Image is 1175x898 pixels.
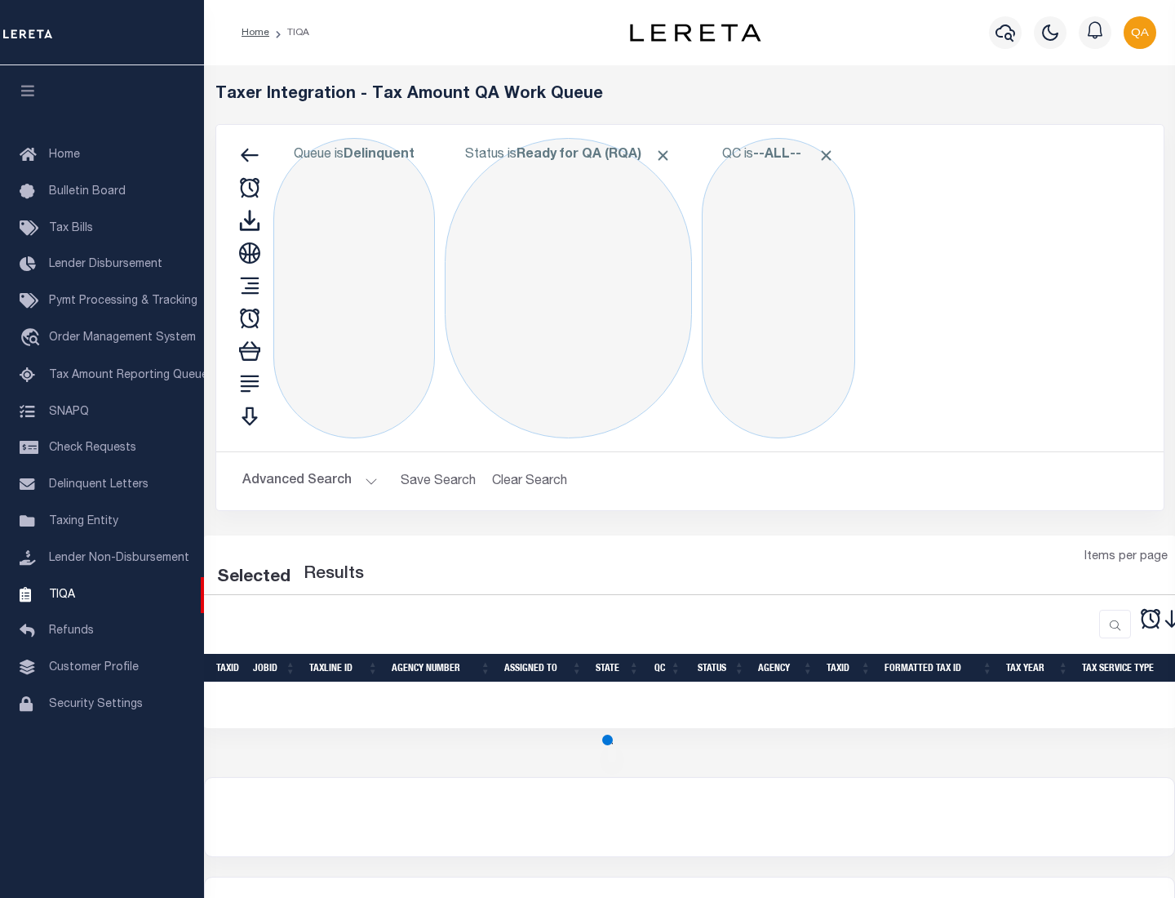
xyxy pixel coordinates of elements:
span: Lender Non-Disbursement [49,553,189,564]
h5: Taxer Integration - Tax Amount QA Work Queue [215,85,1164,104]
th: QC [646,654,688,682]
label: Results [304,562,364,588]
div: Selected [217,565,290,591]
span: Tax Amount Reporting Queue [49,370,208,381]
button: Save Search [391,465,486,497]
span: Tax Bills [49,223,93,234]
img: svg+xml;base64,PHN2ZyB4bWxucz0iaHR0cDovL3d3dy53My5vcmcvMjAwMC9zdmciIHBvaW50ZXItZXZlbnRzPSJub25lIi... [1124,16,1156,49]
i: travel_explore [20,328,46,349]
span: TIQA [49,589,75,600]
div: Click to Edit [702,138,855,438]
button: Clear Search [486,465,574,497]
th: Assigned To [498,654,589,682]
span: Click to Remove [818,147,835,164]
th: Formatted Tax ID [878,654,1000,682]
th: JobID [246,654,303,682]
li: TIQA [269,25,309,40]
th: TaxID [210,654,246,682]
th: Agency Number [385,654,498,682]
span: Customer Profile [49,662,139,673]
th: Agency [752,654,820,682]
span: Home [49,149,80,161]
button: Advanced Search [242,465,378,497]
span: Check Requests [49,442,136,454]
span: Refunds [49,625,94,637]
th: TaxID [820,654,878,682]
span: SNAPQ [49,406,89,417]
span: Pymt Processing & Tracking [49,296,197,307]
span: Lender Disbursement [49,259,162,270]
span: Taxing Entity [49,516,118,527]
span: Order Management System [49,332,196,344]
b: Delinquent [344,149,415,162]
th: TaxLine ID [303,654,385,682]
th: Tax Year [1000,654,1075,682]
span: Items per page [1084,549,1168,567]
th: State [589,654,646,682]
div: Click to Edit [273,138,435,438]
th: Status [688,654,752,682]
a: Home [242,28,269,38]
span: Click to Remove [654,147,672,164]
b: --ALL-- [753,149,801,162]
span: Security Settings [49,699,143,710]
span: Delinquent Letters [49,479,149,491]
span: Bulletin Board [49,186,126,198]
div: Click to Edit [445,138,692,438]
b: Ready for QA (RQA) [517,149,672,162]
img: logo-dark.svg [630,24,760,42]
